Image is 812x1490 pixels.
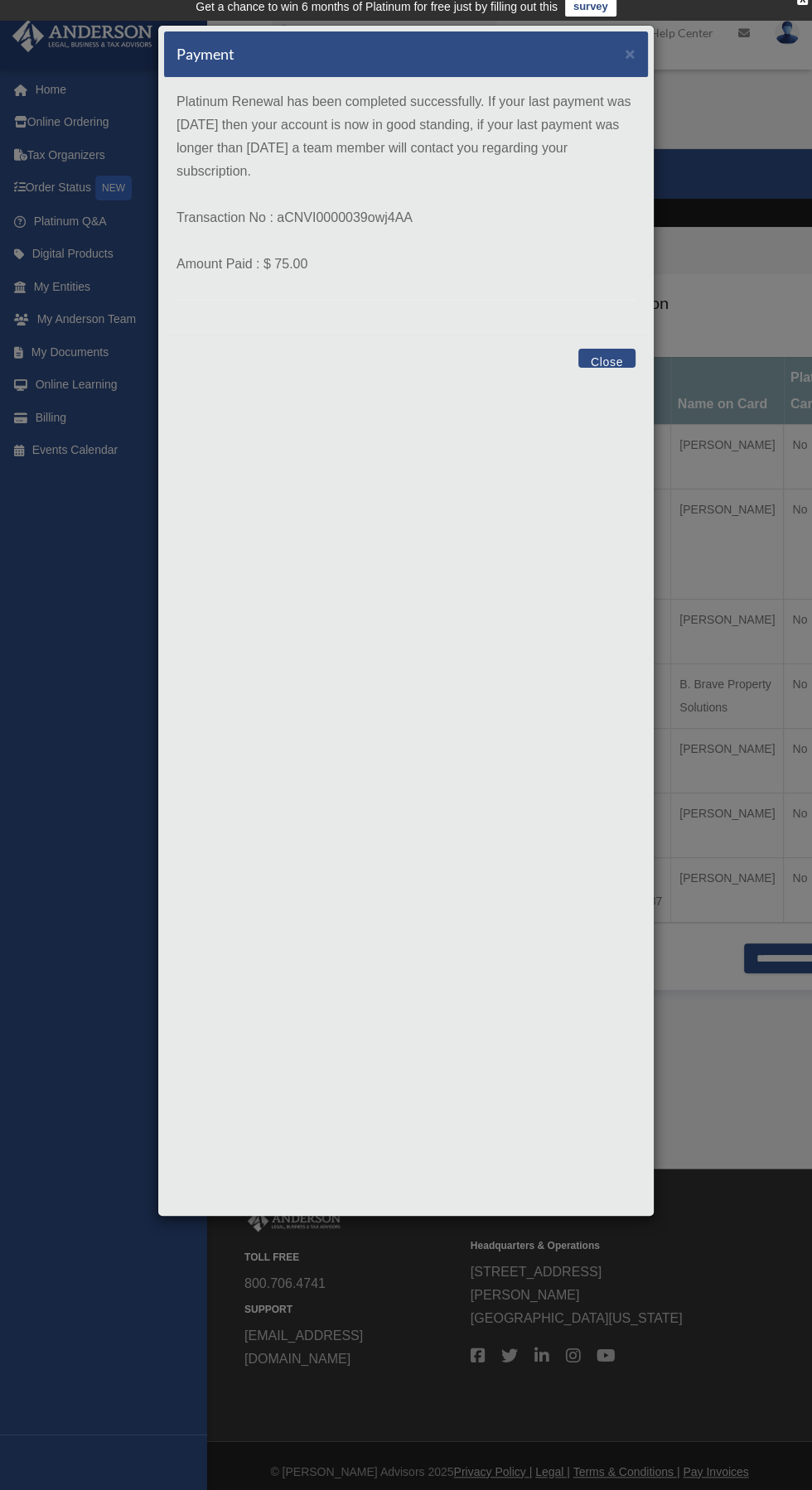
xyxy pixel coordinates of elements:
[176,206,636,229] p: Transaction No : aCNVI0000039owj4AA
[578,349,636,368] button: Close
[176,44,234,65] h5: Payment
[176,90,636,183] p: Platinum Renewal has been completed successfully. If your last payment was [DATE] then your accou...
[625,44,636,63] span: ×
[625,45,636,62] button: Close
[176,253,636,276] p: Amount Paid : $ 75.00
